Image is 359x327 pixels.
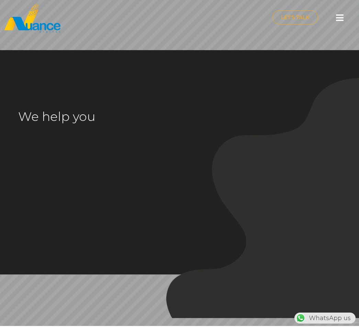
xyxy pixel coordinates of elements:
span: LET'S TALK [281,15,310,20]
img: WhatsApp [295,313,306,324]
rs-layer: We help you [18,104,173,129]
div: WhatsApp us [294,313,356,324]
a: LET'S TALK [272,10,318,24]
a: nuance-qatar_logo [3,3,176,33]
a: WhatsAppWhatsApp us [294,314,356,322]
img: nuance-qatar_logo [3,3,61,33]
